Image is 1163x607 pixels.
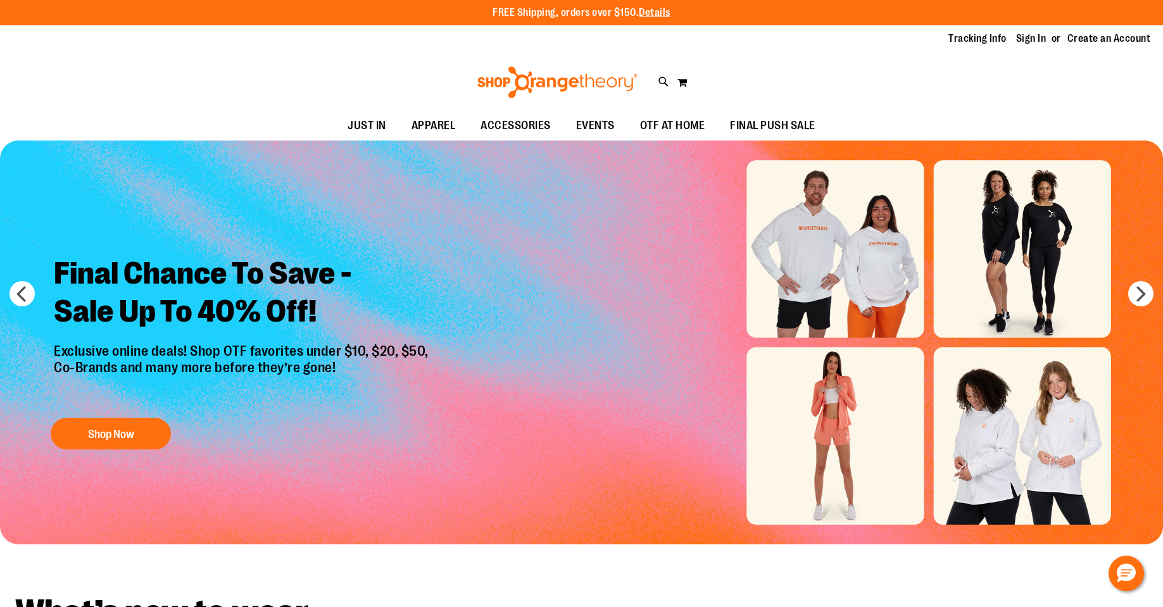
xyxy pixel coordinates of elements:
span: JUST IN [348,111,386,140]
a: Final Chance To Save -Sale Up To 40% Off! Exclusive online deals! Shop OTF favorites under $10, $... [44,245,441,456]
span: APPAREL [412,111,456,140]
a: APPAREL [399,111,468,141]
button: prev [9,281,35,306]
p: Exclusive online deals! Shop OTF favorites under $10, $20, $50, Co-Brands and many more before th... [44,343,441,405]
span: EVENTS [576,111,615,140]
a: Tracking Info [948,32,1007,46]
a: EVENTS [563,111,627,141]
a: JUST IN [335,111,399,141]
a: FINAL PUSH SALE [717,111,828,141]
a: ACCESSORIES [468,111,563,141]
img: Shop Orangetheory [475,66,639,98]
button: next [1128,281,1154,306]
button: Shop Now [51,418,171,449]
h2: Final Chance To Save - Sale Up To 40% Off! [44,245,441,343]
a: Sign In [1016,32,1047,46]
span: OTF AT HOME [640,111,705,140]
p: FREE Shipping, orders over $150. [493,6,670,20]
span: FINAL PUSH SALE [730,111,815,140]
span: ACCESSORIES [481,111,551,140]
a: Details [639,7,670,18]
a: Create an Account [1067,32,1151,46]
a: OTF AT HOME [627,111,718,141]
button: Hello, have a question? Let’s chat. [1109,556,1144,591]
